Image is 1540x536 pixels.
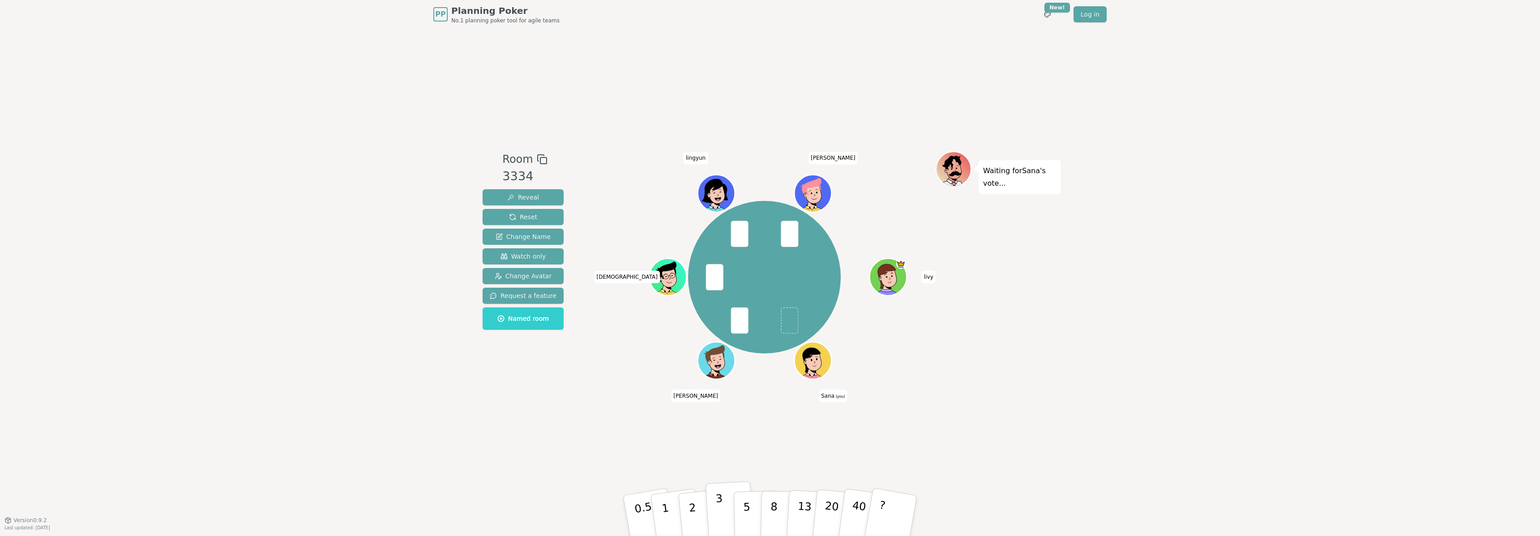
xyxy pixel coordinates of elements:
[483,307,564,330] button: Named room
[490,291,556,300] span: Request a feature
[834,395,845,399] span: (you)
[483,248,564,264] button: Watch only
[795,343,830,378] button: Click to change your avatar
[509,213,537,221] span: Reset
[451,4,560,17] span: Planning Poker
[819,390,847,402] span: Click to change your name
[483,189,564,205] button: Reveal
[1039,6,1056,22] button: New!
[495,272,552,281] span: Change Avatar
[983,165,1057,190] p: Waiting for Sana 's vote...
[433,4,560,24] a: PPPlanning PokerNo.1 planning poker tool for agile teams
[1044,3,1070,13] div: New!
[684,152,708,165] span: Click to change your name
[594,271,659,283] span: Click to change your name
[808,152,858,165] span: Click to change your name
[1074,6,1107,22] a: Log in
[507,193,539,202] span: Reveal
[483,288,564,304] button: Request a feature
[922,271,936,283] span: Click to change your name
[13,517,47,524] span: Version 0.9.2
[496,232,551,241] span: Change Name
[435,9,445,20] span: PP
[502,151,533,167] span: Room
[896,259,906,269] span: livy is the host
[4,517,47,524] button: Version0.9.2
[483,229,564,245] button: Change Name
[500,252,546,261] span: Watch only
[483,268,564,284] button: Change Avatar
[671,390,720,402] span: Click to change your name
[451,17,560,24] span: No.1 planning poker tool for agile teams
[483,209,564,225] button: Reset
[497,314,549,323] span: Named room
[4,525,50,530] span: Last updated: [DATE]
[502,167,547,186] div: 3334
